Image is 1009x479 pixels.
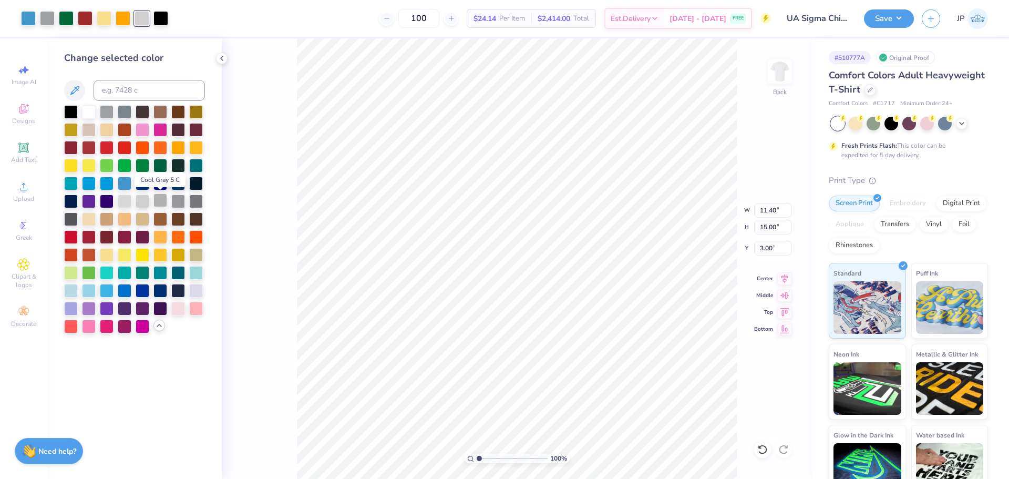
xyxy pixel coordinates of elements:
[769,61,790,82] img: Back
[5,272,42,289] span: Clipart & logos
[829,196,880,211] div: Screen Print
[13,195,34,203] span: Upload
[883,196,933,211] div: Embroidery
[873,99,895,108] span: # C1717
[829,217,871,232] div: Applique
[754,275,773,282] span: Center
[841,141,897,150] strong: Fresh Prints Flash:
[952,217,976,232] div: Foil
[916,349,978,360] span: Metallic & Glitter Ink
[829,51,871,64] div: # 510777A
[573,13,589,24] span: Total
[864,9,914,28] button: Save
[135,172,186,187] div: Cool Gray 5 C
[829,99,868,108] span: Comfort Colors
[12,117,35,125] span: Designs
[876,51,935,64] div: Original Proof
[916,268,938,279] span: Puff Ink
[398,9,439,28] input: – –
[611,13,651,24] span: Est. Delivery
[919,217,949,232] div: Vinyl
[773,87,787,97] div: Back
[754,325,773,333] span: Bottom
[829,238,880,253] div: Rhinestones
[779,8,856,29] input: Untitled Design
[829,69,985,96] span: Comfort Colors Adult Heavyweight T-Shirt
[916,430,964,441] span: Water based Ink
[833,268,861,279] span: Standard
[916,281,984,334] img: Puff Ink
[833,281,901,334] img: Standard
[900,99,953,108] span: Minimum Order: 24 +
[957,13,965,25] span: JP
[841,141,971,160] div: This color can be expedited for 5 day delivery.
[538,13,570,24] span: $2,414.00
[550,454,567,463] span: 100 %
[64,51,205,65] div: Change selected color
[473,13,496,24] span: $24.14
[833,430,893,441] span: Glow in the Dark Ink
[833,362,901,415] img: Neon Ink
[94,80,205,101] input: e.g. 7428 c
[499,13,525,24] span: Per Item
[11,320,36,328] span: Decorate
[754,309,773,316] span: Top
[936,196,987,211] div: Digital Print
[11,156,36,164] span: Add Text
[833,349,859,360] span: Neon Ink
[916,362,984,415] img: Metallic & Glitter Ink
[733,15,744,22] span: FREE
[12,78,36,86] span: Image AI
[670,13,726,24] span: [DATE] - [DATE]
[16,233,32,242] span: Greek
[754,292,773,299] span: Middle
[829,175,988,187] div: Print Type
[957,8,988,29] a: JP
[967,8,988,29] img: John Paul Torres
[38,446,76,456] strong: Need help?
[874,217,916,232] div: Transfers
